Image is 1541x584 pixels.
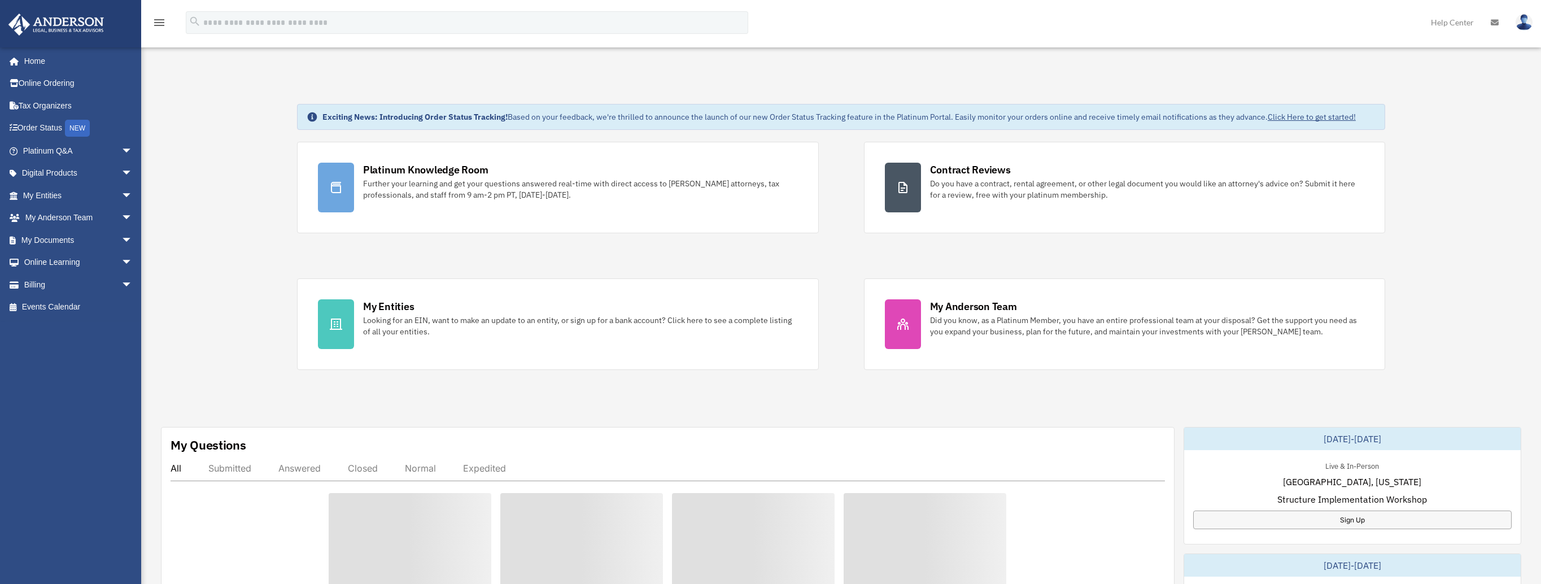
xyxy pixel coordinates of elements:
div: [DATE]-[DATE] [1184,554,1521,577]
a: Online Learningarrow_drop_down [8,251,150,274]
div: Answered [278,463,321,474]
span: arrow_drop_down [121,251,144,274]
img: Anderson Advisors Platinum Portal [5,14,107,36]
div: Do you have a contract, rental agreement, or other legal document you would like an attorney's ad... [930,178,1365,201]
a: Home [8,50,144,72]
a: Contract Reviews Do you have a contract, rental agreement, or other legal document you would like... [864,142,1386,233]
a: Click Here to get started! [1268,112,1356,122]
div: Looking for an EIN, want to make an update to an entity, or sign up for a bank account? Click her... [363,315,798,337]
strong: Exciting News: Introducing Order Status Tracking! [322,112,508,122]
span: arrow_drop_down [121,162,144,185]
div: [DATE]-[DATE] [1184,428,1521,450]
a: Platinum Q&Aarrow_drop_down [8,140,150,162]
span: arrow_drop_down [121,207,144,230]
div: NEW [65,120,90,137]
a: menu [152,20,166,29]
div: Contract Reviews [930,163,1011,177]
div: Further your learning and get your questions answered real-time with direct access to [PERSON_NAM... [363,178,798,201]
a: Tax Organizers [8,94,150,117]
a: My Documentsarrow_drop_down [8,229,150,251]
a: Sign Up [1193,511,1512,529]
div: Live & In-Person [1316,459,1388,471]
div: My Anderson Team [930,299,1017,313]
span: arrow_drop_down [121,140,144,163]
a: My Anderson Teamarrow_drop_down [8,207,150,229]
i: search [189,15,201,28]
div: Expedited [463,463,506,474]
div: Did you know, as a Platinum Member, you have an entire professional team at your disposal? Get th... [930,315,1365,337]
a: My Entitiesarrow_drop_down [8,184,150,207]
span: Structure Implementation Workshop [1277,493,1427,506]
span: arrow_drop_down [121,273,144,297]
a: Online Ordering [8,72,150,95]
div: Normal [405,463,436,474]
span: arrow_drop_down [121,229,144,252]
a: Order StatusNEW [8,117,150,140]
div: My Entities [363,299,414,313]
a: Platinum Knowledge Room Further your learning and get your questions answered real-time with dire... [297,142,819,233]
div: Submitted [208,463,251,474]
div: Based on your feedback, we're thrilled to announce the launch of our new Order Status Tracking fe... [322,111,1356,123]
span: [GEOGRAPHIC_DATA], [US_STATE] [1283,475,1421,489]
a: My Entities Looking for an EIN, want to make an update to an entity, or sign up for a bank accoun... [297,278,819,370]
a: Billingarrow_drop_down [8,273,150,296]
div: Closed [348,463,378,474]
a: Digital Productsarrow_drop_down [8,162,150,185]
span: arrow_drop_down [121,184,144,207]
i: menu [152,16,166,29]
a: My Anderson Team Did you know, as a Platinum Member, you have an entire professional team at your... [864,278,1386,370]
div: All [171,463,181,474]
img: User Pic [1516,14,1533,30]
div: My Questions [171,437,246,454]
div: Platinum Knowledge Room [363,163,488,177]
a: Events Calendar [8,296,150,319]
